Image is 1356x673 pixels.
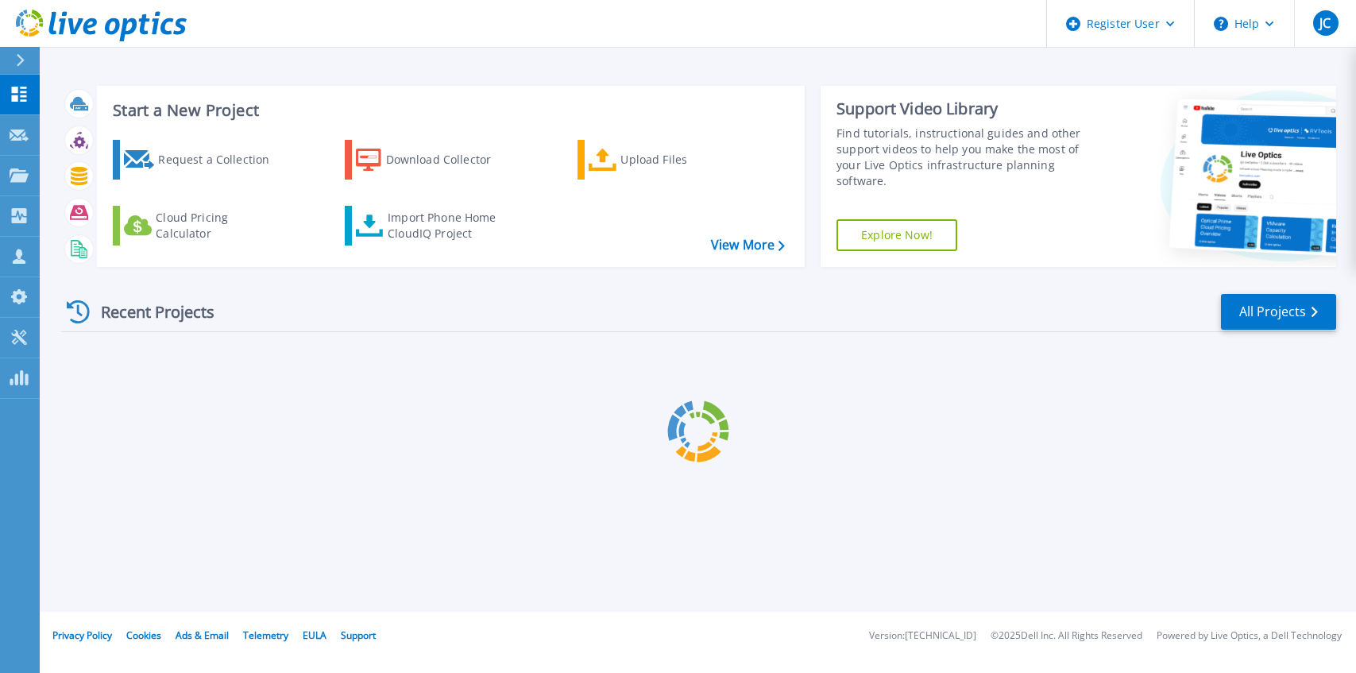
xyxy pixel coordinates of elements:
a: All Projects [1221,294,1336,330]
div: Import Phone Home CloudIQ Project [388,210,512,242]
li: Version: [TECHNICAL_ID] [869,631,976,641]
a: Privacy Policy [52,629,112,642]
h3: Start a New Project [113,102,784,119]
a: Download Collector [345,140,522,180]
a: Request a Collection [113,140,290,180]
div: Upload Files [620,144,748,176]
div: Recent Projects [61,292,236,331]
a: Cookies [126,629,161,642]
a: View More [711,238,785,253]
div: Cloud Pricing Calculator [156,210,283,242]
a: Explore Now! [836,219,957,251]
a: Upload Files [578,140,755,180]
div: Support Video Library [836,99,1097,119]
li: Powered by Live Optics, a Dell Technology [1157,631,1342,641]
a: Telemetry [243,629,288,642]
a: Cloud Pricing Calculator [113,206,290,246]
a: EULA [303,629,326,642]
span: JC [1319,17,1331,29]
div: Find tutorials, instructional guides and other support videos to help you make the most of your L... [836,126,1097,189]
a: Ads & Email [176,629,229,642]
a: Support [341,629,376,642]
div: Request a Collection [158,144,285,176]
div: Download Collector [386,144,513,176]
li: © 2025 Dell Inc. All Rights Reserved [991,631,1142,641]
